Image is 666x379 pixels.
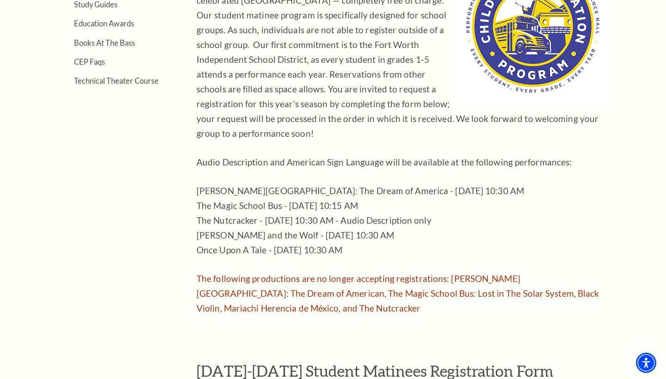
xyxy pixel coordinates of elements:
[197,155,610,170] p: Audio Description and American Sign Language will be available at the following performances:
[74,38,135,47] a: Books At The Bass
[636,353,656,373] div: Accessibility Menu
[74,76,159,85] a: Technical Theater Course
[197,273,599,313] span: The following productions are no longer accepting registrations: [PERSON_NAME][GEOGRAPHIC_DATA]: ...
[74,57,105,66] a: CEP Faqs
[197,183,610,257] p: [PERSON_NAME][GEOGRAPHIC_DATA]: The Dream of America - [DATE] 10:30 AM The Magic School Bus - [DA...
[74,19,134,28] a: Education Awards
